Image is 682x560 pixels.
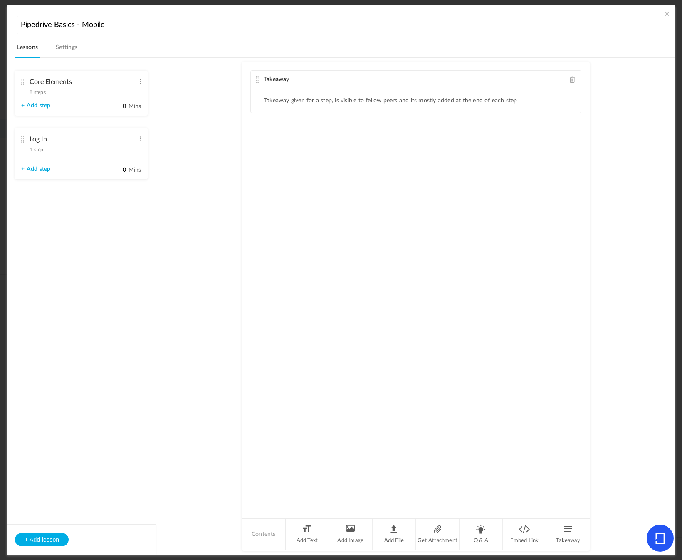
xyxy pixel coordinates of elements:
input: Mins [106,166,126,174]
span: 1 step [30,147,43,152]
li: Q & A [460,519,503,550]
span: Mins [128,104,141,109]
li: Contents [242,519,286,550]
li: Embed Link [503,519,546,550]
li: Add File [373,519,416,550]
span: Mins [128,167,141,173]
input: Mins [106,103,126,111]
li: Add Image [329,519,373,550]
li: Add Text [286,519,329,550]
li: Get Attachment [416,519,460,550]
li: Takeaway given for a step, is visible to fellow peers and its mostly added at the end of each step [264,97,517,104]
a: Settings [54,42,79,58]
input: Course name [17,16,413,34]
button: + Add lesson [15,533,69,546]
a: + Add step [21,166,50,173]
li: Takeaway [546,519,590,550]
a: + Add step [21,102,50,109]
span: Takeaway [264,76,289,82]
span: 8 steps [30,90,45,95]
a: Lessons [15,42,40,58]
